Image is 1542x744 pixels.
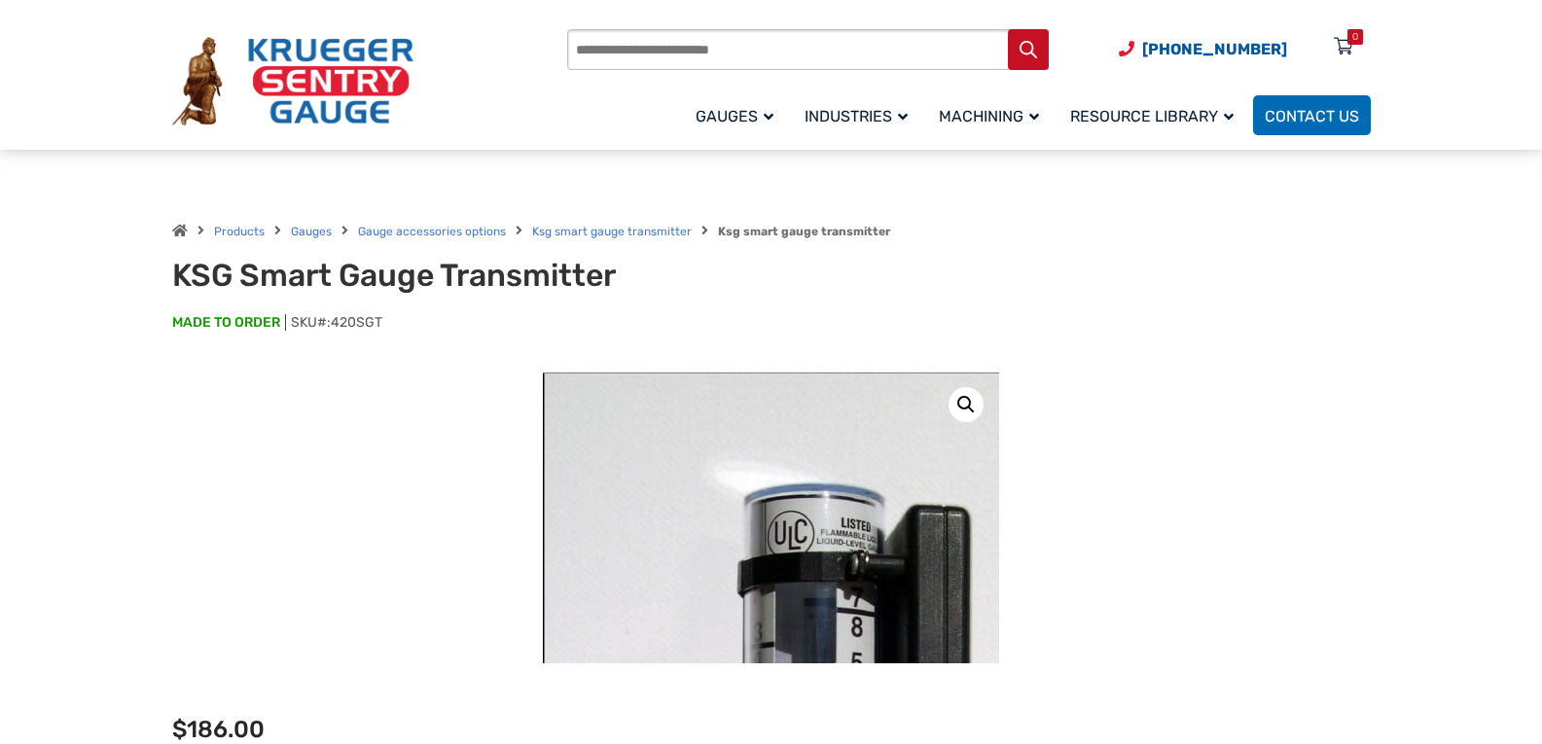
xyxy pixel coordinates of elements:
[1119,37,1287,61] a: Phone Number (920) 434-8860
[684,92,793,138] a: Gauges
[1253,95,1371,135] a: Contact Us
[1058,92,1253,138] a: Resource Library
[172,716,187,743] span: $
[285,314,382,331] span: SKU#:
[927,92,1058,138] a: Machining
[793,92,927,138] a: Industries
[805,107,908,125] span: Industries
[291,225,332,238] a: Gauges
[1265,107,1359,125] span: Contact Us
[1352,29,1358,45] div: 0
[718,225,890,238] strong: Ksg smart gauge transmitter
[696,107,773,125] span: Gauges
[172,716,265,743] bdi: 186.00
[214,225,265,238] a: Products
[172,37,413,126] img: Krueger Sentry Gauge
[1142,40,1287,58] span: [PHONE_NUMBER]
[532,225,692,238] a: Ksg smart gauge transmitter
[358,225,506,238] a: Gauge accessories options
[172,257,652,294] h1: KSG Smart Gauge Transmitter
[949,387,984,422] a: View full-screen image gallery
[1070,107,1234,125] span: Resource Library
[172,313,280,333] span: MADE TO ORDER
[939,107,1039,125] span: Machining
[331,314,382,331] span: 420SGT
